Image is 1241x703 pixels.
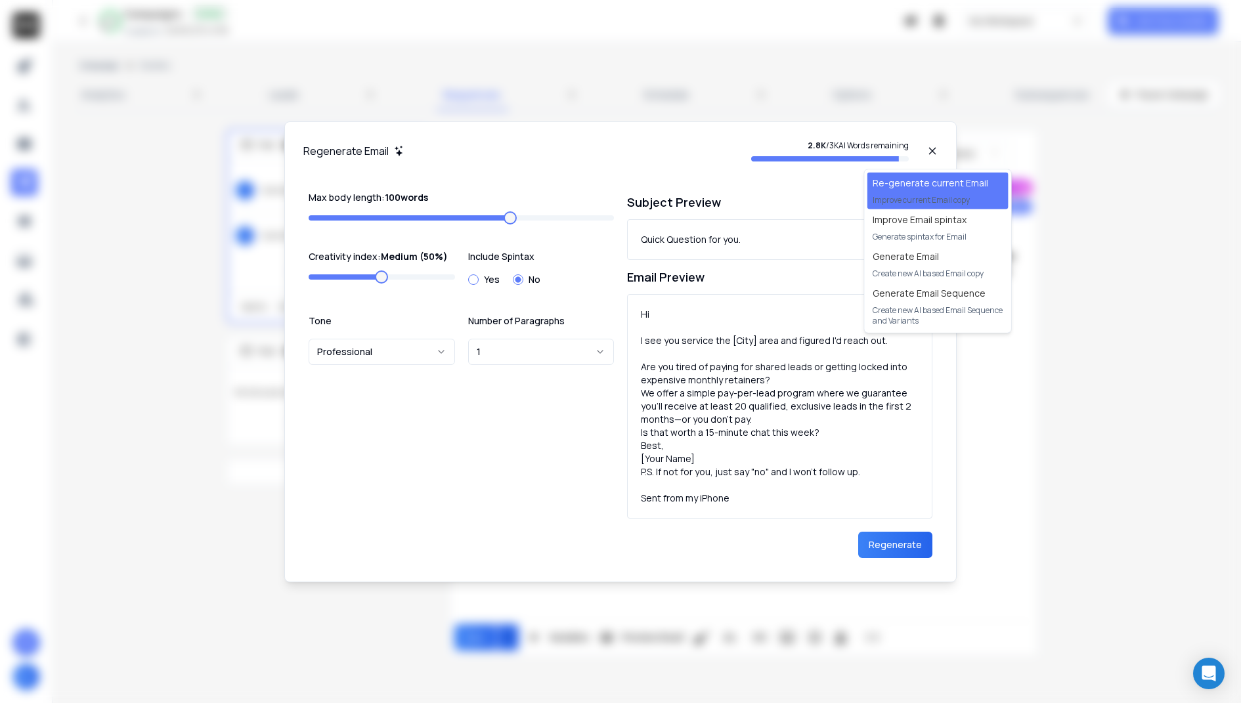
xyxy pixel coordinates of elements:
[808,140,826,151] strong: 2.8K
[873,305,1003,326] p: Create new AI based Email Sequence and Variants
[627,268,932,286] h1: Email Preview
[468,252,615,261] label: Include Spintax
[381,250,448,263] strong: Medium (50%)
[873,195,988,205] p: Improve current Email copy
[641,334,919,347] div: I see you service the [City] area and figured I'd reach out.
[468,316,615,326] label: Number of Paragraphs
[529,275,540,284] label: No
[385,191,428,203] strong: 100 words
[1193,658,1225,689] div: Open Intercom Messenger
[873,287,1003,300] h1: Generate Email Sequence
[309,252,455,261] label: Creativity index:
[627,193,932,211] h1: Subject Preview
[641,492,919,505] div: Sent from my iPhone
[751,140,909,151] p: / 3K AI Words remaining
[873,268,984,279] p: Create new AI based Email copy
[641,308,919,321] div: Hi
[309,339,455,365] button: Professional
[873,232,967,242] p: Generate spintax for Email
[858,532,932,558] button: Regenerate
[468,339,615,365] button: 1
[303,143,389,159] h1: Regenerate Email
[873,177,988,190] h1: Re-generate current Email
[873,250,984,263] h1: Generate Email
[641,360,919,479] div: Are you tired of paying for shared leads or getting locked into expensive monthly retainers? We o...
[484,275,500,284] label: Yes
[309,316,455,326] label: Tone
[309,193,614,202] label: Max body length:
[641,233,741,246] div: Quick Question for you.
[873,213,967,226] h1: Improve Email spintax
